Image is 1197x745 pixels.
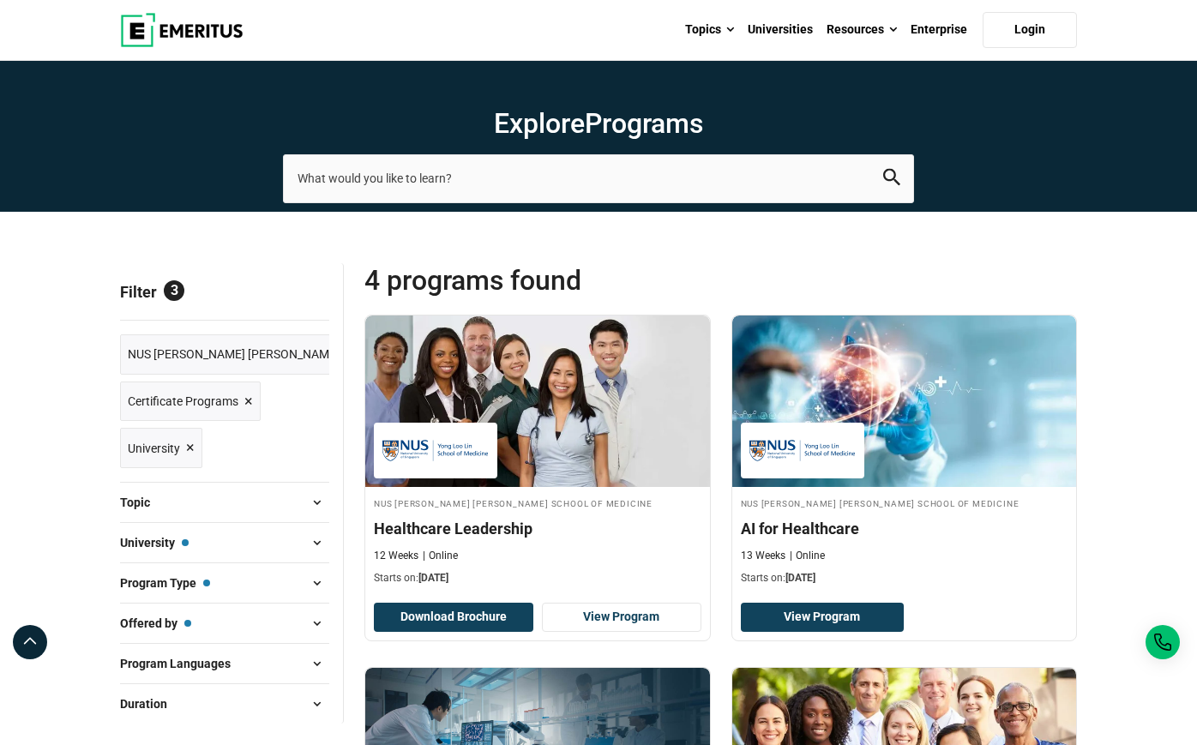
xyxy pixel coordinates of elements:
[741,518,1068,539] h4: AI for Healthcare
[120,530,329,556] button: University
[374,571,701,586] p: Starts on:
[120,570,329,596] button: Program Type
[120,574,210,592] span: Program Type
[128,439,180,458] span: University
[785,572,815,584] span: [DATE]
[120,694,181,713] span: Duration
[128,392,238,411] span: Certificate Programs
[374,518,701,539] h4: Healthcare Leadership
[120,263,329,320] p: Filter
[120,490,329,515] button: Topic
[732,315,1077,487] img: AI for Healthcare | Online Healthcare Course
[983,12,1077,48] a: Login
[164,280,184,301] span: 3
[790,549,825,563] p: Online
[741,496,1068,510] h4: NUS [PERSON_NAME] [PERSON_NAME] School of Medicine
[276,283,329,305] a: Reset all
[374,603,533,632] button: Download Brochure
[883,173,900,189] a: search
[374,496,701,510] h4: NUS [PERSON_NAME] [PERSON_NAME] School of Medicine
[741,549,785,563] p: 13 Weeks
[283,106,914,141] h1: Explore
[186,436,195,460] span: ×
[741,603,905,632] a: View Program
[120,533,189,552] span: University
[128,345,442,363] span: NUS [PERSON_NAME] [PERSON_NAME] School of Medicine
[120,382,261,422] a: Certificate Programs ×
[741,571,1068,586] p: Starts on:
[542,603,701,632] a: View Program
[244,389,253,414] span: ×
[585,107,703,140] span: Programs
[120,651,329,676] button: Program Languages
[418,572,448,584] span: [DATE]
[120,691,329,717] button: Duration
[120,493,164,512] span: Topic
[365,315,710,487] img: Healthcare Leadership | Online Leadership Course
[364,263,721,297] span: 4 Programs found
[120,614,191,633] span: Offered by
[120,610,329,636] button: Offered by
[382,431,489,470] img: NUS Yong Loo Lin School of Medicine
[749,431,856,470] img: NUS Yong Loo Lin School of Medicine
[120,654,244,673] span: Program Languages
[374,549,418,563] p: 12 Weeks
[883,169,900,189] button: search
[283,154,914,202] input: search-page
[120,428,202,468] a: University ×
[423,549,458,563] p: Online
[120,334,464,375] a: NUS [PERSON_NAME] [PERSON_NAME] School of Medicine ×
[365,315,710,595] a: Leadership Course by NUS Yong Loo Lin School of Medicine - September 30, 2025 NUS Yong Loo Lin Sc...
[732,315,1077,595] a: Healthcare Course by NUS Yong Loo Lin School of Medicine - September 30, 2025 NUS Yong Loo Lin Sc...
